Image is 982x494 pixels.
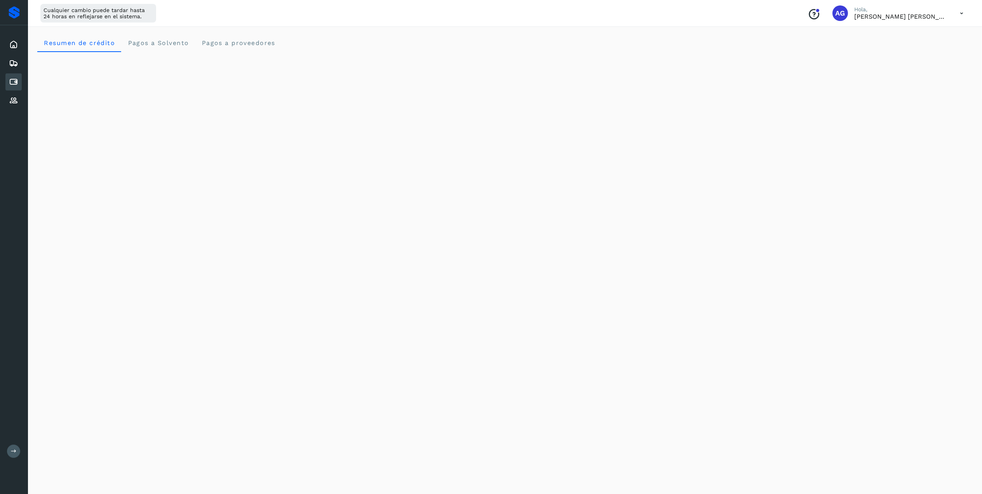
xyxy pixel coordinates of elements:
[5,92,22,109] div: Proveedores
[201,39,275,47] span: Pagos a proveedores
[5,36,22,53] div: Inicio
[5,55,22,72] div: Embarques
[43,39,115,47] span: Resumen de crédito
[40,4,156,23] div: Cualquier cambio puede tardar hasta 24 horas en reflejarse en el sistema.
[854,13,947,20] p: Abigail Gonzalez Leon
[854,6,947,13] p: Hola,
[5,73,22,90] div: Cuentas por pagar
[127,39,189,47] span: Pagos a Solvento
